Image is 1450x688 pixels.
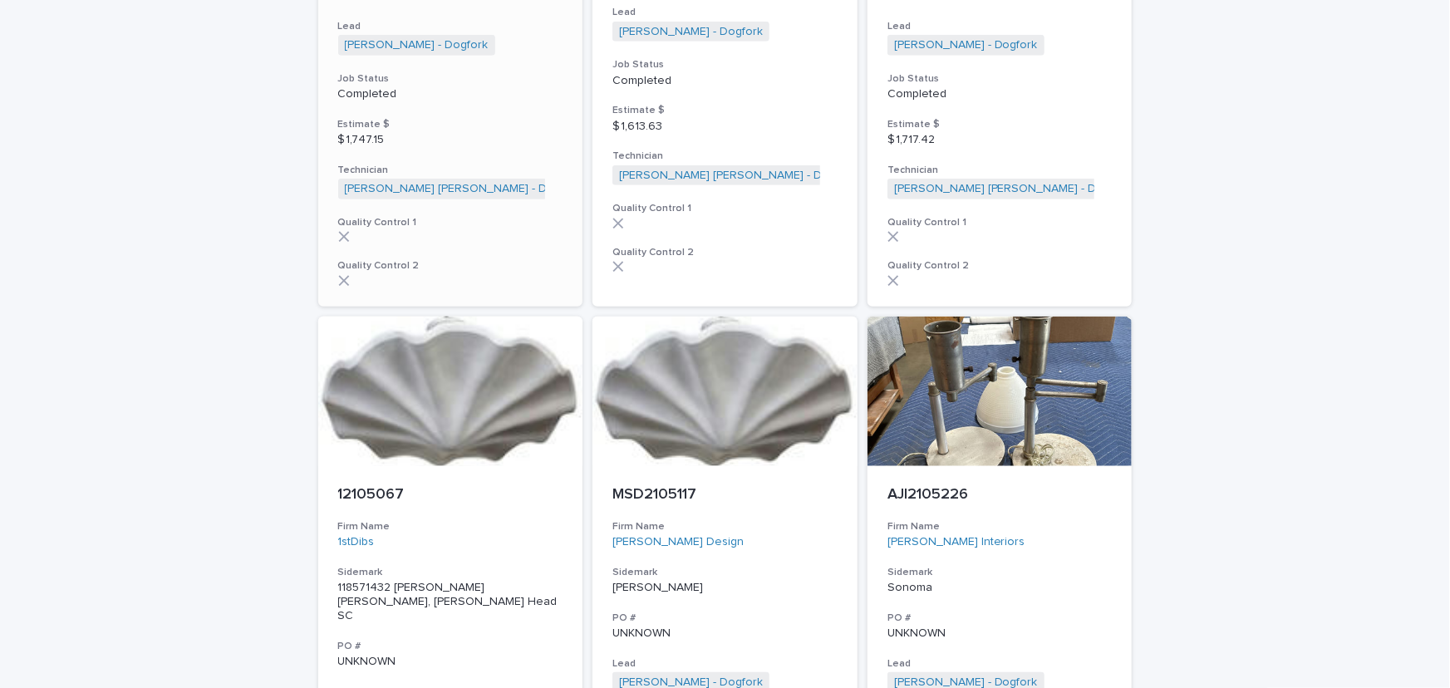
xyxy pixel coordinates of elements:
p: UNKNOWN [338,655,563,669]
h3: Quality Control 1 [887,216,1113,229]
p: Completed [887,87,1113,101]
h3: Quality Control 2 [338,259,563,273]
a: 1stDibs [338,535,375,549]
h3: PO # [887,612,1113,625]
h3: Sidemark [887,566,1113,579]
p: 118571432 [PERSON_NAME] [PERSON_NAME], [PERSON_NAME] Head SC [338,581,563,622]
h3: Lead [338,20,563,33]
p: Sonoma [887,581,1113,595]
h3: PO # [612,612,838,625]
h3: Quality Control 1 [338,216,563,229]
p: [PERSON_NAME] [612,581,838,595]
a: [PERSON_NAME] - Dogfork [345,38,489,52]
h3: Sidemark [338,566,563,579]
p: MSD2105117 [612,486,838,504]
h3: Firm Name [338,520,563,533]
p: UNKNOWN [887,627,1113,641]
h3: Technician [887,164,1113,177]
p: $ 1,613.63 [612,120,838,134]
a: [PERSON_NAME] - Dogfork [894,38,1038,52]
h3: Firm Name [612,520,838,533]
a: [PERSON_NAME] Design [612,535,744,549]
h3: Lead [887,657,1113,671]
p: 12105067 [338,486,563,504]
h3: Estimate $ [612,104,838,117]
h3: Technician [612,150,838,163]
h3: Estimate $ [887,118,1113,131]
h3: Sidemark [612,566,838,579]
h3: Job Status [887,72,1113,86]
a: [PERSON_NAME] - Dogfork [619,25,763,39]
h3: Lead [887,20,1113,33]
h3: Estimate $ [338,118,563,131]
h3: Quality Control 1 [612,202,838,215]
p: AJI2105226 [887,486,1113,504]
p: UNKNOWN [612,627,838,641]
a: [PERSON_NAME] [PERSON_NAME] - Dogfork - Technician [345,182,649,196]
h3: Firm Name [887,520,1113,533]
a: [PERSON_NAME] Interiors [887,535,1025,549]
p: Completed [338,87,563,101]
a: [PERSON_NAME] [PERSON_NAME] - Dogfork - Technician [894,182,1198,196]
h3: PO # [338,640,563,653]
a: [PERSON_NAME] [PERSON_NAME] - Dogfork - Technician [619,169,923,183]
h3: Lead [612,6,838,19]
p: $ 1,747.15 [338,133,563,147]
p: $ 1,717.42 [887,133,1113,147]
h3: Quality Control 2 [612,246,838,259]
p: Completed [612,74,838,88]
h3: Job Status [338,72,563,86]
h3: Technician [338,164,563,177]
h3: Job Status [612,58,838,71]
h3: Quality Control 2 [887,259,1113,273]
h3: Lead [612,657,838,671]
